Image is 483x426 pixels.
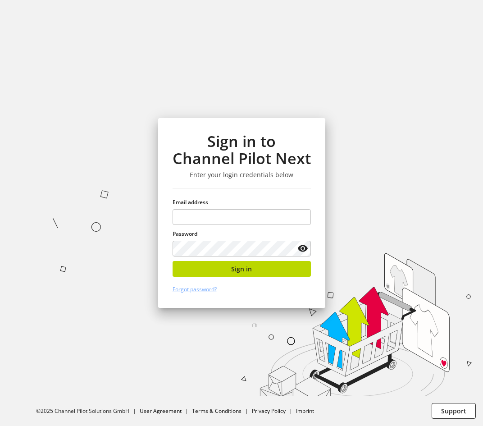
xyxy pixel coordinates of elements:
[173,171,311,179] h3: Enter your login credentials below
[296,407,314,415] a: Imprint
[441,406,466,416] span: Support
[173,261,311,277] button: Sign in
[36,407,140,415] li: ©2025 Channel Pilot Solutions GmbH
[173,133,311,167] h1: Sign in to Channel Pilot Next
[432,403,476,419] button: Support
[140,407,182,415] a: User Agreement
[192,407,241,415] a: Terms & Conditions
[252,407,286,415] a: Privacy Policy
[173,198,208,206] span: Email address
[173,285,217,293] a: Forgot password?
[231,264,252,274] span: Sign in
[173,230,197,238] span: Password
